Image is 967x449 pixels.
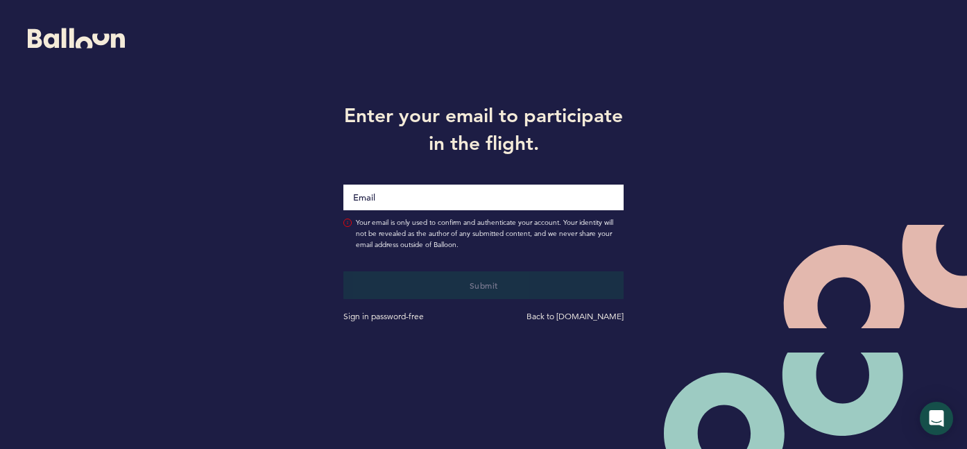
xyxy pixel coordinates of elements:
[343,311,424,321] a: Sign in password-free
[343,271,624,299] button: Submit
[470,280,498,291] span: Submit
[920,402,953,435] div: Open Intercom Messenger
[356,217,624,251] span: Your email is only used to confirm and authenticate your account. Your identity will not be revea...
[333,101,635,157] h1: Enter your email to participate in the flight.
[527,311,624,321] a: Back to [DOMAIN_NAME]
[343,185,624,210] input: Email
